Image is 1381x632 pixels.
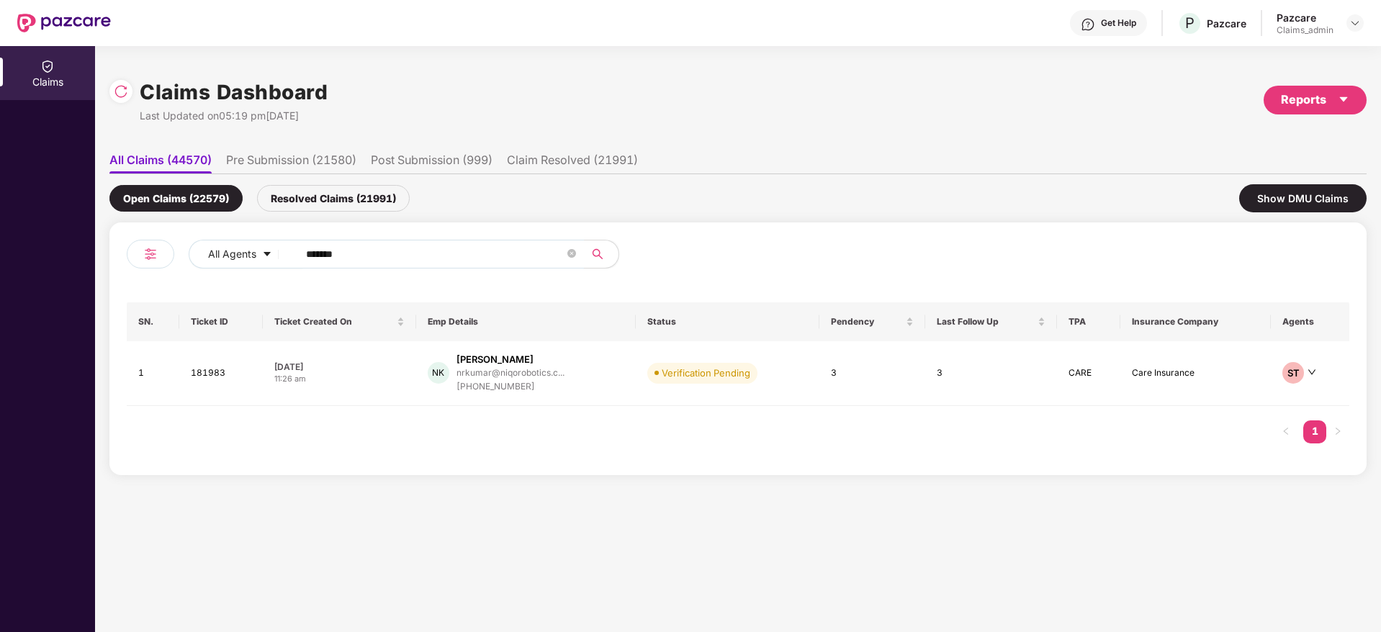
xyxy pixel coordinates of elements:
[1207,17,1246,30] div: Pazcare
[40,59,55,73] img: svg+xml;base64,PHN2ZyBpZD0iQ2xhaW0iIHhtbG5zPSJodHRwOi8vd3d3LnczLm9yZy8yMDAwL3N2ZyIgd2lkdGg9IjIwIi...
[937,316,1035,328] span: Last Follow Up
[567,248,576,261] span: close-circle
[819,302,925,341] th: Pendency
[1277,24,1333,36] div: Claims_admin
[274,316,394,328] span: Ticket Created On
[831,316,903,328] span: Pendency
[1349,17,1361,29] img: svg+xml;base64,PHN2ZyBpZD0iRHJvcGRvd24tMzJ4MzIiIHhtbG5zPSJodHRwOi8vd3d3LnczLm9yZy8yMDAwL3N2ZyIgd2...
[1101,17,1136,29] div: Get Help
[1282,362,1304,384] div: ST
[17,14,111,32] img: New Pazcare Logo
[567,249,576,258] span: close-circle
[263,302,416,341] th: Ticket Created On
[1308,368,1316,376] span: down
[1271,302,1349,341] th: Agents
[1185,14,1195,32] span: P
[1081,17,1095,32] img: svg+xml;base64,PHN2ZyBpZD0iSGVscC0zMngzMiIgeG1sbnM9Imh0dHA6Ly93d3cudzMub3JnLzIwMDAvc3ZnIiB3aWR0aD...
[925,302,1057,341] th: Last Follow Up
[1277,11,1333,24] div: Pazcare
